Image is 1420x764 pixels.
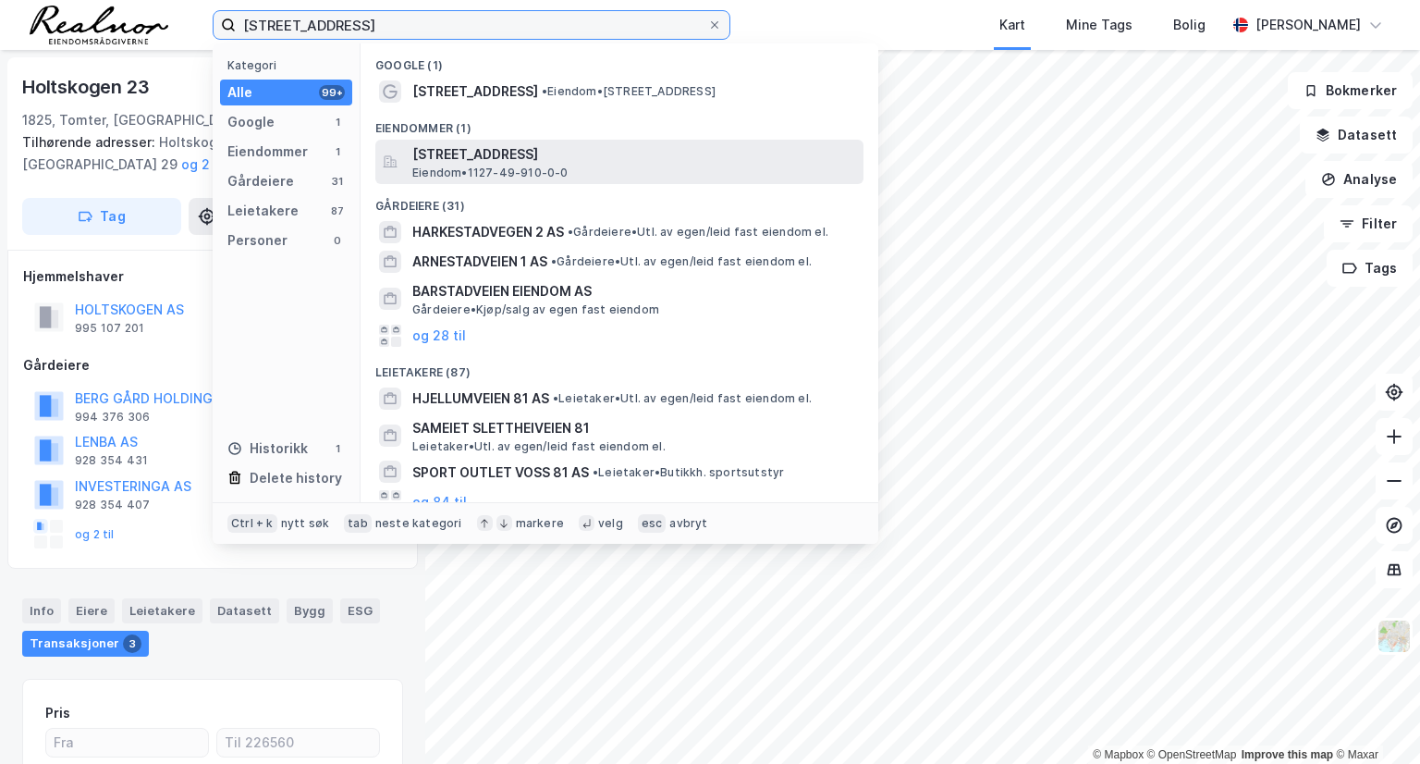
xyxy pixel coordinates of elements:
div: Eiere [68,598,115,622]
input: Fra [46,729,208,757]
span: Leietaker • Utl. av egen/leid fast eiendom el. [412,439,666,454]
div: Personer [227,229,288,252]
span: Leietaker • Butikkh. sportsutstyr [593,465,784,480]
span: • [542,84,547,98]
input: Til 226560 [217,729,379,757]
span: HARKESTADVEGEN 2 AS [412,221,564,243]
div: Holtskogen 25, Holtskogen 27, [GEOGRAPHIC_DATA] 29 [22,131,388,176]
div: Info [22,598,61,622]
div: tab [344,514,372,533]
div: Alle [227,81,252,104]
span: HJELLUMVEIEN 81 AS [412,388,549,410]
div: 0 [330,233,345,248]
span: • [568,225,573,239]
span: [STREET_ADDRESS] [412,80,538,103]
div: Gårdeiere [227,170,294,192]
div: 995 107 201 [75,321,144,336]
button: Datasett [1300,117,1413,154]
div: Bolig [1173,14,1206,36]
button: og 84 til [412,490,467,512]
div: avbryt [669,516,707,531]
div: Kontrollprogram for chat [1328,675,1420,764]
span: [STREET_ADDRESS] [412,143,856,166]
button: Filter [1324,205,1413,242]
button: Tags [1327,250,1413,287]
img: Z [1377,619,1412,654]
div: Kategori [227,58,352,72]
div: markere [516,516,564,531]
div: Leietakere (87) [361,351,878,384]
div: 1 [330,144,345,159]
div: Bygg [287,598,333,622]
span: • [593,465,598,479]
div: Eiendommer [227,141,308,163]
div: Historikk [227,437,308,460]
input: Søk på adresse, matrikkel, gårdeiere, leietakere eller personer [236,11,707,39]
div: 1825, Tomter, [GEOGRAPHIC_DATA] [22,109,248,131]
div: 3 [123,635,141,653]
span: • [553,391,558,405]
span: • [551,254,557,268]
div: neste kategori [375,516,462,531]
div: 994 376 306 [75,410,150,425]
div: Hjemmelshaver [23,265,402,288]
div: Leietakere [227,200,299,222]
div: Delete history [250,467,342,489]
span: Eiendom • 1127-49-910-0-0 [412,166,569,180]
div: Ctrl + k [227,514,277,533]
div: Kart [999,14,1025,36]
div: Gårdeiere (31) [361,184,878,217]
div: esc [638,514,667,533]
span: Gårdeiere • Utl. av egen/leid fast eiendom el. [551,254,812,269]
div: Google (1) [361,43,878,77]
div: Holtskogen 23 [22,72,153,102]
img: realnor-logo.934646d98de889bb5806.png [30,6,168,44]
span: Eiendom • [STREET_ADDRESS] [542,84,716,99]
a: Improve this map [1242,748,1333,761]
iframe: Chat Widget [1328,675,1420,764]
div: Transaksjoner [22,631,149,657]
div: Gårdeiere [23,354,402,376]
span: ARNESTADVEIEN 1 AS [412,251,547,273]
div: 928 354 431 [75,453,148,468]
div: Leietakere [122,598,202,622]
span: Gårdeiere • Kjøp/salg av egen fast eiendom [412,302,659,317]
a: Mapbox [1093,748,1144,761]
div: Mine Tags [1066,14,1132,36]
div: ESG [340,598,380,622]
div: 99+ [319,85,345,100]
button: Bokmerker [1288,72,1413,109]
button: og 28 til [412,325,466,347]
span: Tilhørende adresser: [22,134,159,150]
div: 1 [330,115,345,129]
span: SPORT OUTLET VOSS 81 AS [412,462,589,484]
span: Leietaker • Utl. av egen/leid fast eiendom el. [553,391,812,406]
span: SAMEIET SLETTHEIVEIEN 81 [412,417,856,439]
span: BARSTADVEIEN EIENDOM AS [412,280,856,302]
span: Gårdeiere • Utl. av egen/leid fast eiendom el. [568,225,828,240]
div: 87 [330,203,345,218]
div: Google [227,111,275,133]
button: Analyse [1305,161,1413,198]
div: velg [598,516,623,531]
div: [PERSON_NAME] [1255,14,1361,36]
div: 1 [330,441,345,456]
a: OpenStreetMap [1147,748,1237,761]
button: Tag [22,198,181,235]
div: nytt søk [281,516,330,531]
div: 928 354 407 [75,498,150,512]
div: Pris [45,702,70,724]
div: Eiendommer (1) [361,106,878,140]
div: 31 [330,174,345,189]
div: Datasett [210,598,279,622]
